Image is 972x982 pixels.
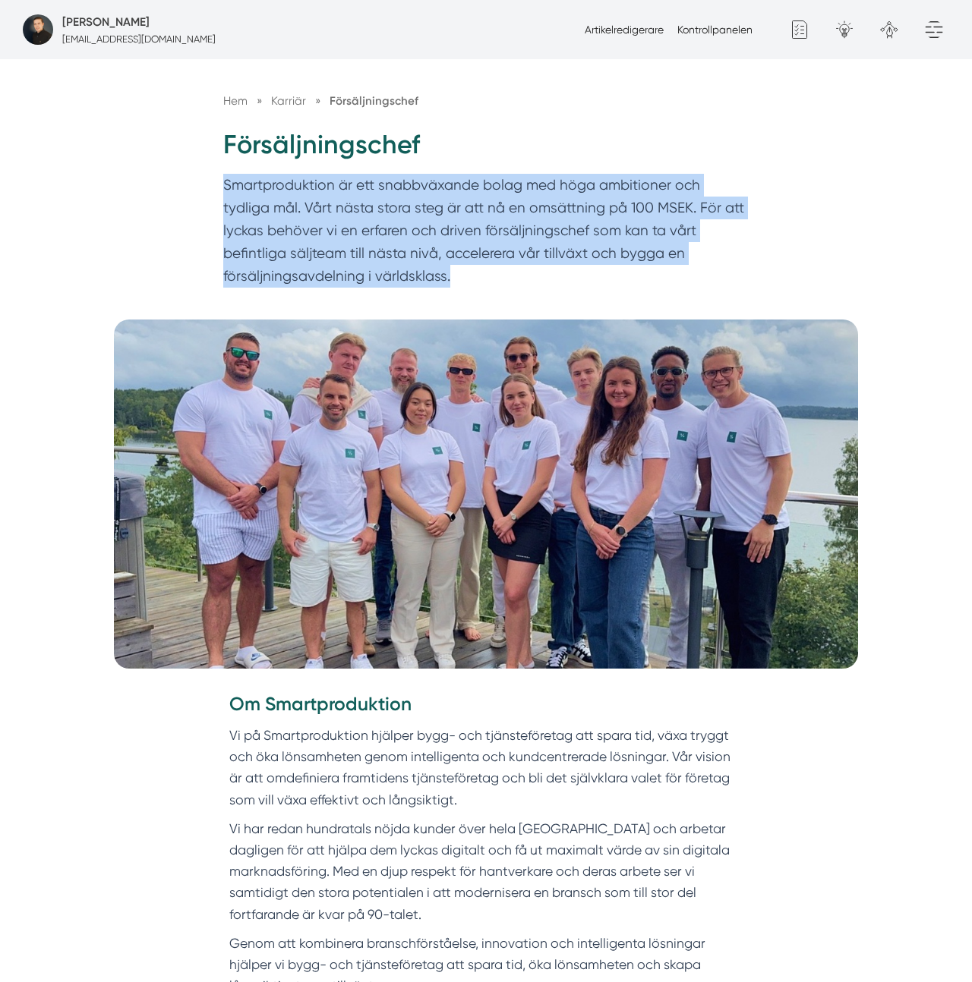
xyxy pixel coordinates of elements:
p: Smartproduktion är ett snabbväxande bolag med höga ambitioner och tydliga mål. Vårt nästa stora s... [223,174,749,294]
span: Karriär [271,94,306,108]
p: Vi på Smartproduktion hjälper bygg- och tjänsteföretag att spara tid, växa tryggt och öka lönsamh... [229,725,743,810]
a: Karriär [271,94,309,108]
h1: Försäljningschef [223,127,749,174]
p: [EMAIL_ADDRESS][DOMAIN_NAME] [62,32,216,46]
a: Artikelredigerare [585,24,664,36]
span: » [315,92,320,110]
a: Kontrollpanelen [677,24,753,36]
a: Hem [223,94,248,108]
a: Försäljningschef [330,94,418,108]
img: Försäljningschef [114,319,858,669]
p: Vi har redan hundratals nöjda kunder över hela [GEOGRAPHIC_DATA] och arbetar dagligen för att hjä... [229,818,743,925]
strong: Om Smartproduktion [229,693,412,715]
span: » [257,92,262,110]
h5: Super Administratör [62,13,150,31]
nav: Breadcrumb [223,92,749,110]
img: foretagsbild-pa-smartproduktion-ett-foretag-i-dalarnas-lan-2023.jpg [23,14,53,45]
